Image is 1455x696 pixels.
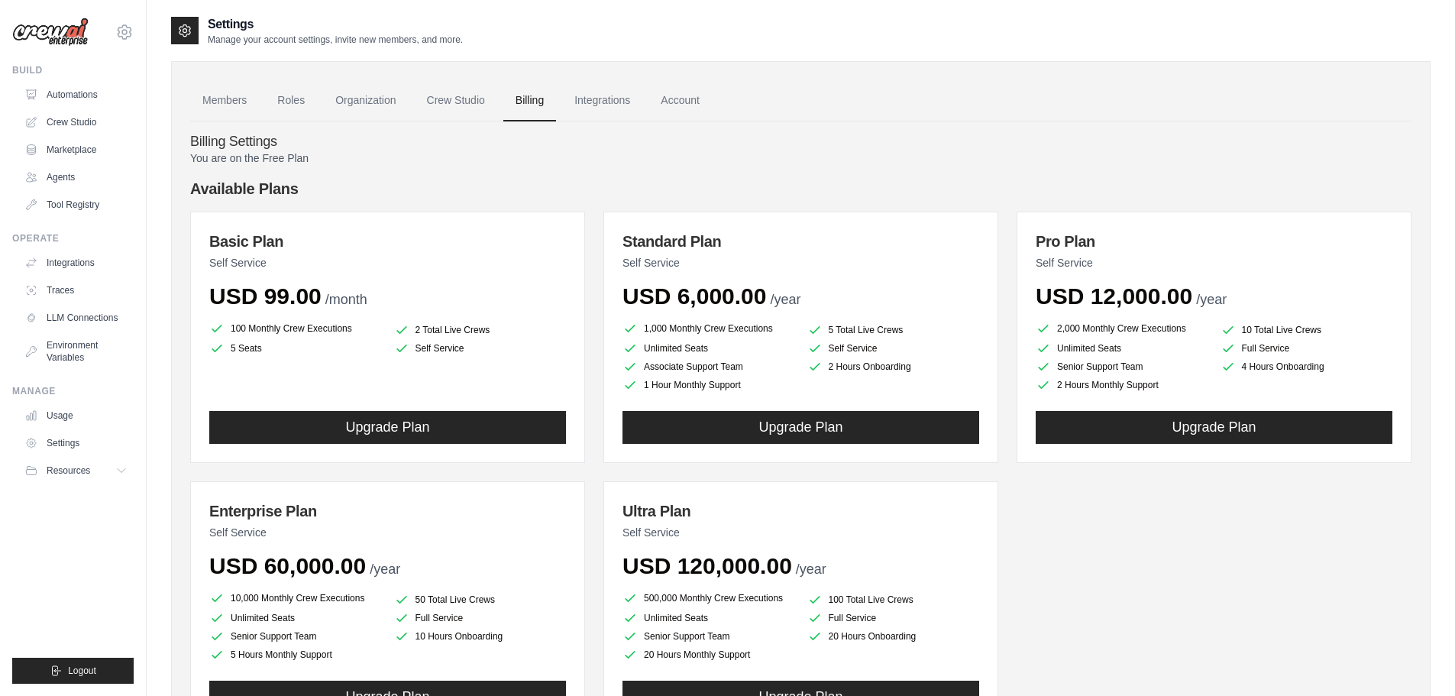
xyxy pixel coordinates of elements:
h4: Billing Settings [190,134,1411,151]
a: LLM Connections [18,306,134,330]
span: USD 6,000.00 [622,283,766,309]
li: 500,000 Monthly Crew Executions [622,589,795,607]
li: Unlimited Seats [622,341,795,356]
li: Unlimited Seats [622,610,795,626]
a: Crew Studio [18,110,134,134]
span: /year [1196,292,1227,307]
a: Integrations [562,80,642,121]
p: Self Service [209,525,566,540]
p: Self Service [1036,255,1392,270]
li: Self Service [807,341,980,356]
span: /year [370,562,400,577]
span: /month [325,292,367,307]
li: 2 Hours Monthly Support [1036,377,1208,393]
li: 50 Total Live Crews [394,592,567,607]
li: Unlimited Seats [1036,341,1208,356]
span: USD 99.00 [209,283,322,309]
a: Usage [18,403,134,428]
a: Environment Variables [18,333,134,370]
span: USD 120,000.00 [622,553,792,578]
li: Senior Support Team [209,629,382,644]
span: Resources [47,465,90,477]
li: Full Service [807,610,980,626]
a: Automations [18,83,134,107]
a: Marketplace [18,138,134,162]
a: Integrations [18,251,134,275]
li: 5 Total Live Crews [807,322,980,338]
li: 5 Seats [209,341,382,356]
li: 20 Hours Onboarding [807,629,980,644]
h3: Pro Plan [1036,231,1392,252]
span: Logout [68,665,96,677]
a: Account [648,80,712,121]
li: 10,000 Monthly Crew Executions [209,589,382,607]
img: Logo [12,18,89,47]
li: Unlimited Seats [209,610,382,626]
li: 100 Total Live Crews [807,592,980,607]
li: 4 Hours Onboarding [1221,359,1393,374]
div: Build [12,64,134,76]
a: Roles [265,80,317,121]
li: 2,000 Monthly Crew Executions [1036,319,1208,338]
h3: Ultra Plan [622,500,979,522]
p: Self Service [209,255,566,270]
li: 10 Total Live Crews [1221,322,1393,338]
p: You are on the Free Plan [190,151,1411,166]
button: Logout [12,658,134,684]
a: Organization [323,80,408,121]
li: 5 Hours Monthly Support [209,647,382,662]
li: Full Service [394,610,567,626]
h4: Available Plans [190,178,1411,199]
h3: Basic Plan [209,231,566,252]
li: Senior Support Team [622,629,795,644]
li: 1 Hour Monthly Support [622,377,795,393]
a: Crew Studio [415,80,497,121]
div: Manage [12,385,134,397]
p: Self Service [622,255,979,270]
a: Traces [18,278,134,303]
li: Self Service [394,341,567,356]
span: USD 60,000.00 [209,553,366,578]
li: 100 Monthly Crew Executions [209,319,382,338]
h3: Enterprise Plan [209,500,566,522]
a: Agents [18,165,134,189]
button: Upgrade Plan [622,411,979,444]
h3: Standard Plan [622,231,979,252]
span: /year [770,292,800,307]
li: Full Service [1221,341,1393,356]
li: 2 Total Live Crews [394,322,567,338]
span: /year [796,562,826,577]
h2: Settings [208,15,463,34]
a: Billing [503,80,556,121]
li: 10 Hours Onboarding [394,629,567,644]
p: Manage your account settings, invite new members, and more. [208,34,463,46]
a: Settings [18,431,134,455]
button: Upgrade Plan [1036,411,1392,444]
li: Associate Support Team [622,359,795,374]
p: Self Service [622,525,979,540]
li: 20 Hours Monthly Support [622,647,795,662]
li: Senior Support Team [1036,359,1208,374]
li: 2 Hours Onboarding [807,359,980,374]
div: Operate [12,232,134,244]
a: Tool Registry [18,193,134,217]
button: Resources [18,458,134,483]
span: USD 12,000.00 [1036,283,1192,309]
li: 1,000 Monthly Crew Executions [622,319,795,338]
button: Upgrade Plan [209,411,566,444]
a: Members [190,80,259,121]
